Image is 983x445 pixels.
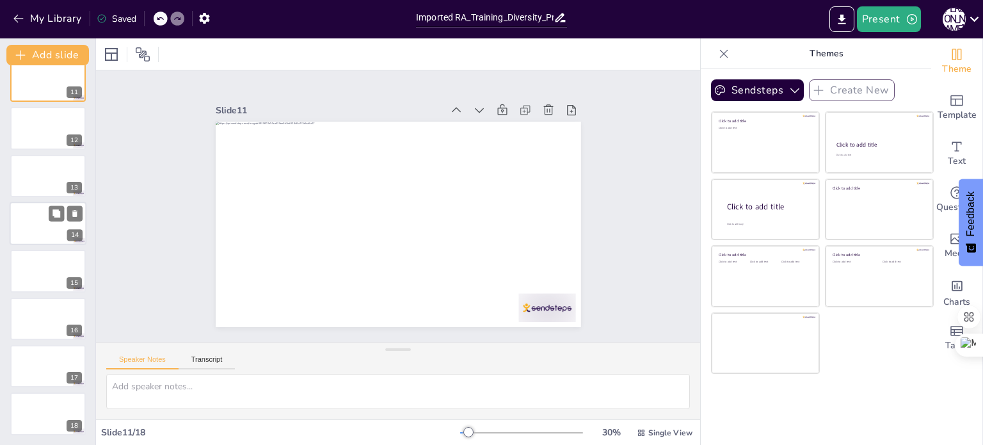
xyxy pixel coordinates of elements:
[943,8,966,31] div: [PERSON_NAME]
[750,261,779,264] div: Click to add text
[931,85,982,131] div: Add ready made slides
[67,302,82,317] button: Delete Slide
[948,154,966,168] span: Text
[809,79,895,101] button: Create New
[49,159,64,174] button: Duplicate Slide
[67,229,83,241] div: 14
[10,392,86,435] div: 18
[942,62,971,76] span: Theme
[67,349,82,364] button: Delete Slide
[943,295,970,309] span: Charts
[49,396,64,412] button: Duplicate Slide
[931,177,982,223] div: Get real-time input from your audience
[10,345,86,387] div: 17
[67,325,82,336] div: 16
[6,45,89,65] button: Add slide
[10,60,86,102] div: 11
[67,63,82,79] button: Delete Slide
[97,13,136,25] div: Saved
[135,47,150,62] span: Position
[727,223,808,226] div: Click to add body
[49,63,64,79] button: Duplicate Slide
[931,223,982,269] div: Add images, graphics, shapes or video
[959,179,983,266] button: Feedback - Show survey
[719,252,810,257] div: Click to add title
[10,155,86,197] div: 13
[67,396,82,412] button: Delete Slide
[67,159,82,174] button: Delete Slide
[596,426,627,439] div: 30 %
[936,200,978,214] span: Questions
[833,252,924,257] div: Click to add title
[938,108,977,122] span: Template
[648,428,692,438] span: Single View
[829,6,854,32] button: Export to PowerPoint
[49,206,64,221] button: Duplicate Slide
[106,355,179,369] button: Speaker Notes
[67,134,82,146] div: 12
[67,86,82,98] div: 11
[883,261,923,264] div: Click to add text
[67,206,83,221] button: Delete Slide
[734,38,918,69] p: Themes
[945,247,970,261] span: Media
[727,202,809,213] div: Click to add title
[931,315,982,361] div: Add a table
[252,53,472,134] div: Slide 11
[836,141,922,149] div: Click to add title
[49,111,64,126] button: Duplicate Slide
[781,261,810,264] div: Click to add text
[10,8,87,29] button: My Library
[833,261,873,264] div: Click to add text
[719,261,747,264] div: Click to add text
[10,250,86,292] div: 15
[719,127,810,130] div: Click to add text
[931,269,982,315] div: Add charts and graphs
[833,185,924,190] div: Click to add title
[49,349,64,364] button: Duplicate Slide
[49,302,64,317] button: Duplicate Slide
[10,107,86,149] div: 12
[67,420,82,432] div: 18
[67,111,82,126] button: Delete Slide
[10,298,86,340] div: 16
[836,154,921,157] div: Click to add text
[67,372,82,384] div: 17
[49,254,64,269] button: Duplicate Slide
[67,254,82,269] button: Delete Slide
[10,202,86,245] div: 14
[67,277,82,289] div: 15
[179,355,236,369] button: Transcript
[67,182,82,193] div: 13
[101,44,122,65] div: Layout
[943,6,966,32] button: [PERSON_NAME]
[931,131,982,177] div: Add text boxes
[945,339,968,353] span: Table
[416,8,554,27] input: Insert title
[101,426,460,439] div: Slide 11 / 18
[711,79,804,101] button: Sendsteps
[931,38,982,85] div: Change the overall theme
[719,118,810,124] div: Click to add title
[857,6,921,32] button: Present
[965,191,977,236] span: Feedback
